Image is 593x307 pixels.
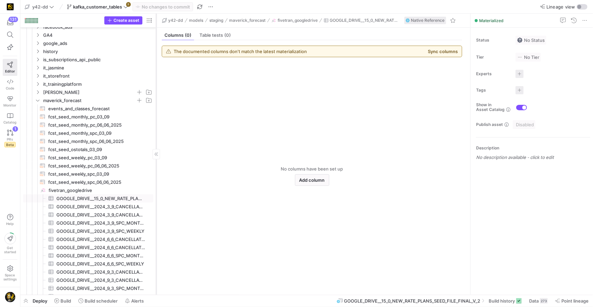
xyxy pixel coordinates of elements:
img: No tier [517,54,523,60]
span: fcst_seed_monthly_spc_06_06_2025​​​​​​​​​​ [48,138,145,145]
span: Beta [4,142,16,147]
span: GOOGLE_DRIVE__15_0_NEW_RATE_PLANS_SEED_FILE_FINAL_V_2 [344,298,481,304]
span: Materialized [479,18,504,23]
span: Tier [476,55,510,60]
a: fcst_seed_weekly_pc_03_09​​​​​​​​​​ [23,153,153,162]
span: No Tier [517,54,539,60]
div: Press SPACE to select this row. [23,284,153,292]
a: GOOGLE_DRIVE__2024_6_6_SPC_WEEKLY​​​​​​​​​ [23,260,153,268]
a: GOOGLE_DRIVE__2024_6_6_CANCELLATIONS_WEEKLY​​​​​​​​​ [23,243,153,252]
span: GOOGLE_DRIVE__15_0_NEW_RATE_PLANS_SEED_FILE_FINAL_V_2​​​​​​​​​ [56,195,145,203]
span: Experts [476,71,510,76]
span: Build history [489,298,515,304]
span: GOOGLE_DRIVE__2024_3_9_CANCELLATIONS_WEEKLY​​​​​​​​​ [56,211,145,219]
div: Press SPACE to select this row. [23,268,153,276]
span: Show in Asset Catalog [476,102,505,112]
span: fcst_seed_weekly_pc_06_06_2025​​​​​​​​​​ [48,162,145,170]
span: Alerts [131,298,144,304]
button: No tierNo Tier [516,53,541,62]
span: it_jasmine [43,64,152,72]
span: Get started [4,246,16,254]
span: GOOGLE_DRIVE__2024_9_3_CANCELLATIONS_WEEKLY​​​​​​​​​ [56,276,145,284]
span: maverick_forecast [43,97,136,104]
a: fcst_seed_monthly_spc_06_06_2025​​​​​​​​​​ [23,137,153,145]
a: GOOGLE_DRIVE__15_0_NEW_RATE_PLANS_SEED_FILE_FINAL_V_2​​​​​​​​​ [23,194,153,203]
div: Press SPACE to select this row. [23,39,153,47]
span: Build scheduler [85,298,118,304]
button: Help [3,211,17,229]
span: maverick_forecast [229,18,266,23]
span: PRs [7,137,13,141]
div: Press SPACE to select this row. [23,178,153,186]
span: GOOGLE_DRIVE__2024_3_9_SPC_MONTHLY​​​​​​​​​ [56,219,145,227]
span: (0) [185,33,191,37]
div: Press SPACE to select this row. [23,219,153,227]
button: 131 [3,16,17,29]
a: fcst_seed_weekly_spc_03_09​​​​​​​​​​ [23,170,153,178]
div: Press SPACE to select this row. [23,121,153,129]
button: https://storage.googleapis.com/y42-prod-data-exchange/images/TkyYhdVHAhZk5dk8nd6xEeaFROCiqfTYinc7... [3,290,17,304]
span: Tags [476,88,510,93]
a: Editor [3,59,17,76]
div: Press SPACE to select this row. [23,276,153,284]
button: Build history [486,295,525,307]
span: GA4 [43,31,152,39]
img: undefined [406,18,410,22]
span: fcst_seed_weekly_spc_03_09​​​​​​​​​​ [48,170,145,178]
span: Create asset [114,18,139,23]
span: Deploy [33,298,47,304]
p: No description available - click to edit [476,155,590,160]
a: Code [3,76,17,93]
div: Press SPACE to select this row. [23,55,153,64]
button: Getstarted [3,230,17,257]
span: Point lineage [561,298,589,304]
button: y42-dd [160,16,185,25]
img: No status [517,37,523,43]
span: y42-dd [168,18,183,23]
span: Native Reference [411,18,445,23]
button: Point lineage [552,295,592,307]
button: maverick_forecast [228,16,267,25]
button: kafka_customer_tables [65,2,130,11]
div: Press SPACE to select this row. [23,162,153,170]
span: Add column [299,177,325,183]
div: Press SPACE to select this row. [23,96,153,104]
a: GOOGLE_DRIVE__2024_6_6_SPC_MONTHLY​​​​​​​​​ [23,252,153,260]
span: fcst_seed_monthly_pc_06_06_2025​​​​​​​​​​ [48,121,145,129]
span: GOOGLE_DRIVE__2024_9_3_SPC_MONTHLY​​​​​​​​​ [56,285,145,292]
span: No Status [517,37,545,43]
div: 131 [8,17,18,22]
div: The documented columns don't match the latest materialization [174,49,307,54]
span: Columns [164,33,191,37]
span: it_storefront [43,72,152,80]
a: events_and_classes_forecast​​​​​​​​​​ [23,104,153,113]
span: google_ads [43,39,152,47]
span: Code [6,86,14,90]
div: Press SPACE to select this row. [23,153,153,162]
img: https://storage.googleapis.com/y42-prod-data-exchange/images/uAsz27BndGEK0hZWDFeOjoxA7jCwgK9jE472... [7,3,14,10]
div: Press SPACE to select this row. [23,170,153,178]
div: Press SPACE to select this row. [23,243,153,252]
div: Press SPACE to select this row. [23,88,153,96]
div: Press SPACE to select this row. [23,129,153,137]
a: GOOGLE_DRIVE__2024_3_9_CANCELLATIONS_MONTHLY​​​​​​​​​ [23,203,153,211]
button: y42-dd [23,2,56,11]
div: Press SPACE to select this row. [23,137,153,145]
span: it_trainingplatform [43,80,152,88]
span: GOOGLE_DRIVE__2024_6_6_CANCELLATIONS_MONTHLY​​​​​​​​​ [56,236,145,243]
span: fcst_seed_monthly_spc_03_09​​​​​​​​​​ [48,129,145,137]
div: Press SPACE to select this row. [23,186,153,194]
span: Lineage view [546,4,575,10]
span: Status [476,38,510,43]
span: GOOGLE_DRIVE__2024_9_3_SPC_WEEKLY​​​​​​​​​ [56,293,145,301]
div: Press SPACE to select this row. [23,64,153,72]
a: Catalog [3,110,17,127]
div: 273 [540,298,548,304]
span: models [189,18,204,23]
div: 1 [13,126,18,132]
div: Press SPACE to select this row. [23,113,153,121]
div: Press SPACE to select this row. [23,235,153,243]
div: Press SPACE to select this row. [23,260,153,268]
span: events_and_classes_forecast​​​​​​​​​​ [48,105,145,113]
span: y42-dd [32,4,48,10]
